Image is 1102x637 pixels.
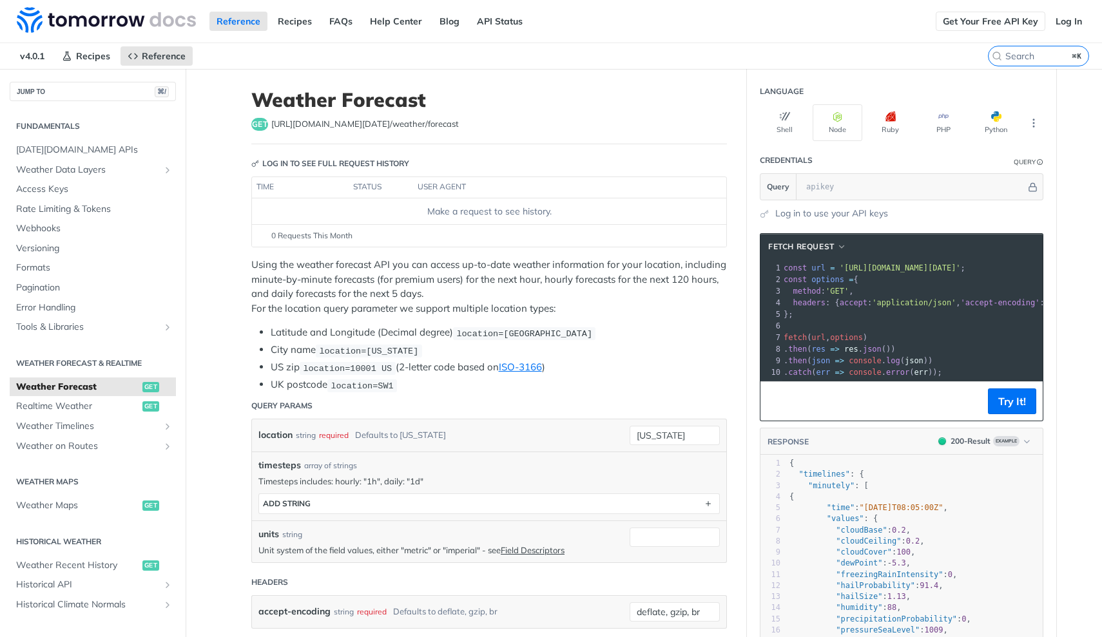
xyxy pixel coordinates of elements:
[10,219,176,238] a: Webhooks
[793,298,826,307] span: headers
[789,526,911,535] span: : ,
[251,400,313,412] div: Query Params
[813,104,862,141] button: Node
[322,12,360,31] a: FAQs
[836,625,920,634] span: "pressureSeaLevel"
[10,397,176,416] a: Realtime Weatherget
[319,346,418,356] span: location=[US_STATE]
[10,160,176,180] a: Weather Data LayersShow subpages for Weather Data Layers
[887,603,896,612] span: 88
[826,287,849,296] span: 'GET'
[887,592,906,601] span: 1.13
[760,469,780,480] div: 2
[836,537,901,546] span: "cloudCeiling"
[789,481,869,490] span: : [
[413,177,701,198] th: user agent
[840,263,961,272] span: '[URL][DOMAIN_NAME][DATE]'
[971,104,1021,141] button: Python
[258,475,720,487] p: Timesteps includes: hourly: "1h", daily: "1d"
[789,614,971,623] span: : ,
[271,377,727,392] li: UK postcode
[808,481,855,490] span: "minutely"
[760,309,782,320] div: 5
[16,301,173,314] span: Error Handling
[10,82,176,101] button: JUMP TO⌘/
[470,12,530,31] a: API Status
[798,470,849,479] span: "timelines"
[10,298,176,318] a: Error Handling
[863,345,882,354] span: json
[887,558,892,567] span: -
[784,345,896,354] span: . ( . ())
[817,368,831,377] span: err
[872,298,956,307] span: 'application/json'
[789,581,943,590] span: : ,
[10,357,176,369] h2: Weather Forecast & realtime
[10,239,176,258] a: Versioning
[251,88,727,111] h1: Weather Forecast
[271,325,727,340] li: Latitude and Longitude (Decimal degree)
[789,558,911,567] span: : ,
[849,368,882,377] span: console
[859,503,943,512] span: "[DATE]T08:05:00Z"
[784,310,793,319] span: };
[918,104,968,141] button: PHP
[961,298,1040,307] span: 'accept-encoding'
[892,526,906,535] span: 0.2
[789,547,915,556] span: : ,
[456,328,592,338] span: location=[GEOGRAPHIC_DATA]
[932,435,1036,448] button: 200200-ResultExample
[789,503,948,512] span: : ,
[16,183,173,196] span: Access Keys
[784,263,965,272] span: ;
[304,460,357,471] div: array of strings
[784,287,854,296] span: : ,
[827,514,864,523] span: "values"
[789,459,794,468] span: {
[357,602,387,621] div: required
[271,343,727,357] li: City name
[16,321,159,334] span: Tools & Libraries
[10,476,176,488] h2: Weather Maps
[393,602,498,621] div: Defaults to deflate, gzip, br
[10,377,176,397] a: Weather Forecastget
[760,525,780,536] div: 7
[16,261,173,274] span: Formats
[282,529,302,540] div: string
[142,500,159,511] span: get
[760,262,782,274] div: 1
[16,400,139,413] span: Realtime Weather
[251,576,288,588] div: Headers
[760,343,782,355] div: 8
[788,368,811,377] span: catch
[886,356,900,365] span: log
[962,614,966,623] span: 0
[10,180,176,199] a: Access Keys
[760,536,780,547] div: 8
[836,614,957,623] span: "precipitationProbability"
[258,459,301,472] span: timesteps
[760,513,780,524] div: 6
[789,625,948,634] span: : ,
[836,547,892,556] span: "cloudCover"
[259,494,719,513] button: ADD string
[789,514,878,523] span: : {
[906,537,920,546] span: 0.2
[271,12,319,31] a: Recipes
[1014,157,1043,167] div: QueryInformation
[914,368,928,377] span: err
[349,177,413,198] th: status
[16,420,159,433] span: Weather Timelines
[296,426,316,444] div: string
[1014,157,1036,167] div: Query
[788,345,807,354] span: then
[836,603,882,612] span: "humidity"
[936,12,1045,31] a: Get Your Free API Key
[760,458,780,469] div: 1
[258,602,331,621] label: accept-encoding
[760,174,797,200] button: Query
[142,50,186,62] span: Reference
[501,545,565,555] a: Field Descriptors
[16,164,159,176] span: Weather Data Layers
[836,570,943,579] span: "freezingRainIntensity"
